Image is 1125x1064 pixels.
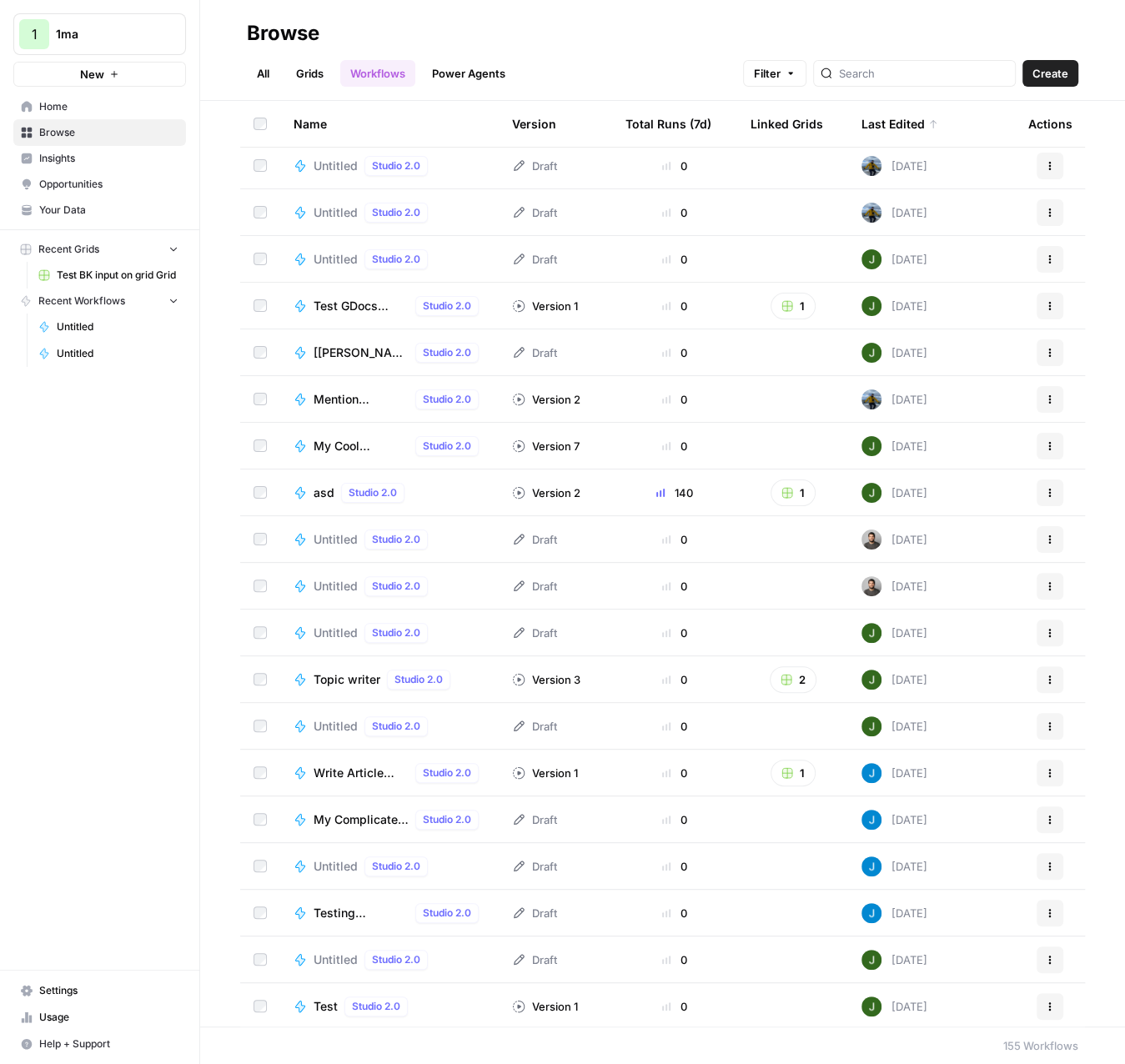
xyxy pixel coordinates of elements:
[625,858,724,875] div: 0
[512,858,557,875] div: Draft
[861,716,881,736] img: 5v0yozua856dyxnw4lpcp45mgmzh
[861,249,927,269] div: [DATE]
[13,93,186,120] a: Home
[861,623,927,643] div: [DATE]
[38,294,125,309] span: Recent Workflows
[314,158,358,174] span: Untitled
[625,344,724,361] div: 0
[861,576,881,596] img: 16hj2zu27bdcdvv6x26f6v9ttfr9
[512,484,580,501] div: Version 2
[314,531,358,548] span: Untitled
[314,718,358,735] span: Untitled
[56,26,157,43] span: 1ma
[861,670,927,690] div: [DATE]
[861,203,881,223] img: in3glgvnhn2s7o88ssfh1l1h6f6j
[294,810,485,830] a: My Complicated WorkflowStudio 2.0
[625,298,724,314] div: 0
[625,438,724,454] div: 0
[512,438,580,454] div: Version 7
[861,856,927,876] div: [DATE]
[294,483,485,503] a: asdStudio 2.0
[512,951,557,968] div: Draft
[512,251,557,268] div: Draft
[861,810,927,830] div: [DATE]
[314,951,358,968] span: Untitled
[861,156,927,176] div: [DATE]
[625,671,724,688] div: 0
[512,718,557,735] div: Draft
[13,1004,186,1031] a: Usage
[625,101,711,147] div: Total Runs (7d)
[1022,60,1078,87] button: Create
[294,670,485,690] a: Topic writerStudio 2.0
[422,60,515,87] a: Power Agents
[13,13,186,55] button: Workspace: 1ma
[294,203,485,223] a: UntitledStudio 2.0
[770,666,816,693] button: 2
[625,204,724,221] div: 0
[625,531,724,548] div: 0
[32,24,38,44] span: 1
[372,532,420,547] span: Studio 2.0
[512,998,578,1015] div: Version 1
[754,65,781,82] span: Filter
[13,62,186,87] button: New
[423,812,471,827] span: Studio 2.0
[13,977,186,1004] a: Settings
[372,205,420,220] span: Studio 2.0
[743,60,806,87] button: Filter
[372,625,420,640] span: Studio 2.0
[861,436,881,456] img: 5v0yozua856dyxnw4lpcp45mgmzh
[751,101,823,147] div: Linked Grids
[294,101,485,147] div: Name
[861,529,927,550] div: [DATE]
[294,296,485,316] a: Test GDocs Create DocStudio 2.0
[512,204,557,221] div: Draft
[861,576,927,596] div: [DATE]
[247,60,279,87] a: All
[314,251,358,268] span: Untitled
[625,578,724,595] div: 0
[13,171,186,198] a: Opportunities
[625,998,724,1015] div: 0
[294,576,485,596] a: UntitledStudio 2.0
[39,99,178,114] span: Home
[57,346,178,361] span: Untitled
[512,531,557,548] div: Draft
[38,242,99,257] span: Recent Grids
[294,529,485,550] a: UntitledStudio 2.0
[512,344,557,361] div: Draft
[39,1036,178,1051] span: Help + Support
[625,251,724,268] div: 0
[512,158,557,174] div: Draft
[31,340,186,367] a: Untitled
[861,343,881,363] img: 5v0yozua856dyxnw4lpcp45mgmzh
[861,623,881,643] img: 5v0yozua856dyxnw4lpcp45mgmzh
[625,484,724,501] div: 140
[39,125,178,140] span: Browse
[1003,1037,1078,1054] div: 155 Workflows
[861,483,927,503] div: [DATE]
[372,158,420,173] span: Studio 2.0
[314,905,409,921] span: Testing Workflow
[314,625,358,641] span: Untitled
[314,438,409,454] span: My Cool Workflow
[31,314,186,340] a: Untitled
[861,670,881,690] img: 5v0yozua856dyxnw4lpcp45mgmzh
[247,20,319,47] div: Browse
[39,203,178,218] span: Your Data
[861,950,881,970] img: 5v0yozua856dyxnw4lpcp45mgmzh
[294,903,485,923] a: Testing WorkflowStudio 2.0
[861,483,881,503] img: 5v0yozua856dyxnw4lpcp45mgmzh
[861,389,927,409] div: [DATE]
[839,65,1008,82] input: Search
[340,60,415,87] a: Workflows
[512,671,580,688] div: Version 3
[861,296,881,316] img: 5v0yozua856dyxnw4lpcp45mgmzh
[625,158,724,174] div: 0
[625,905,724,921] div: 0
[625,718,724,735] div: 0
[861,389,881,409] img: in3glgvnhn2s7o88ssfh1l1h6f6j
[314,484,334,501] span: asd
[512,298,578,314] div: Version 1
